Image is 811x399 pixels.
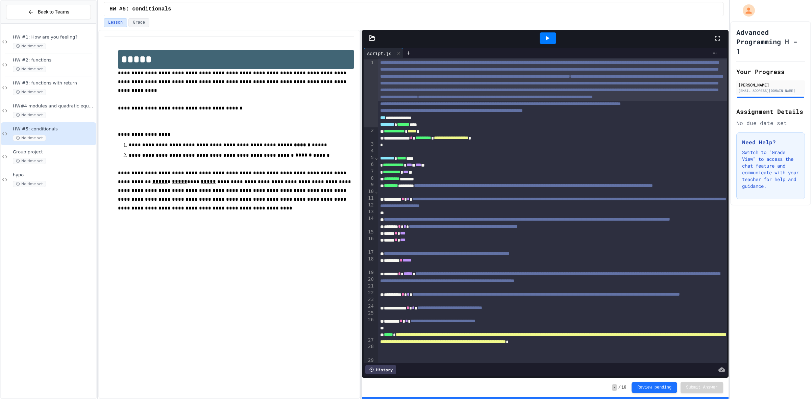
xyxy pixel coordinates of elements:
span: No time set [13,158,46,164]
span: Group project [13,149,95,155]
div: [PERSON_NAME] [738,82,803,88]
button: Back to Teams [6,5,91,19]
div: 25 [364,310,375,317]
span: / [618,385,621,390]
div: 28 [364,343,375,357]
div: 7 [364,168,375,175]
h3: Need Help? [742,138,799,146]
button: Submit Answer [681,382,723,393]
h2: Assignment Details [736,107,805,116]
iframe: chat widget [755,343,804,371]
iframe: chat widget [783,372,804,392]
button: Grade [128,18,149,27]
span: No time set [13,112,46,118]
span: Submit Answer [686,385,718,390]
div: 11 [364,195,375,202]
span: No time set [13,181,46,187]
div: My Account [736,3,757,18]
span: HW #5: conditionals [13,126,95,132]
span: HW #3: functions with return [13,80,95,86]
div: 3 [364,141,375,148]
div: 15 [364,229,375,235]
span: Fold line [375,189,378,194]
div: 10 [364,188,375,195]
span: HW #5: conditionals [109,5,171,13]
span: hypo [13,172,95,178]
span: Fold line [375,155,378,160]
p: Switch to "Grade View" to access the chat feature and communicate with your teacher for help and ... [742,149,799,190]
div: 20 [364,276,375,283]
div: 9 [364,181,375,188]
div: [EMAIL_ADDRESS][DOMAIN_NAME] [738,88,803,93]
div: 26 [364,317,375,337]
div: 24 [364,303,375,310]
div: History [365,365,396,374]
h1: Advanced Programming H - 1 [736,27,805,56]
span: HW#4 modules and quadratic equation [13,103,95,109]
div: 8 [364,175,375,182]
span: - [612,384,617,391]
span: No time set [13,89,46,95]
span: HW #1: How are you feeling? [13,34,95,40]
span: No time set [13,66,46,72]
span: 10 [621,385,626,390]
div: script.js [364,50,395,57]
div: 1 [364,59,375,127]
div: 13 [364,208,375,215]
button: Lesson [104,18,127,27]
span: No time set [13,43,46,49]
div: 19 [364,269,375,276]
div: 17 [364,249,375,256]
div: 21 [364,283,375,290]
div: 29 [364,357,375,364]
div: 14 [364,215,375,229]
span: No time set [13,135,46,141]
div: 18 [364,256,375,269]
span: Back to Teams [38,8,69,16]
div: 4 [364,148,375,154]
div: 12 [364,202,375,208]
div: 5 [364,154,375,161]
div: 22 [364,290,375,296]
span: HW #2: functions [13,57,95,63]
div: 6 [364,161,375,168]
div: 23 [364,296,375,303]
div: 2 [364,127,375,141]
div: 27 [364,337,375,344]
div: script.js [364,48,403,58]
div: No due date set [736,119,805,127]
div: 16 [364,235,375,249]
h2: Your Progress [736,67,805,76]
button: Review pending [632,382,677,393]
